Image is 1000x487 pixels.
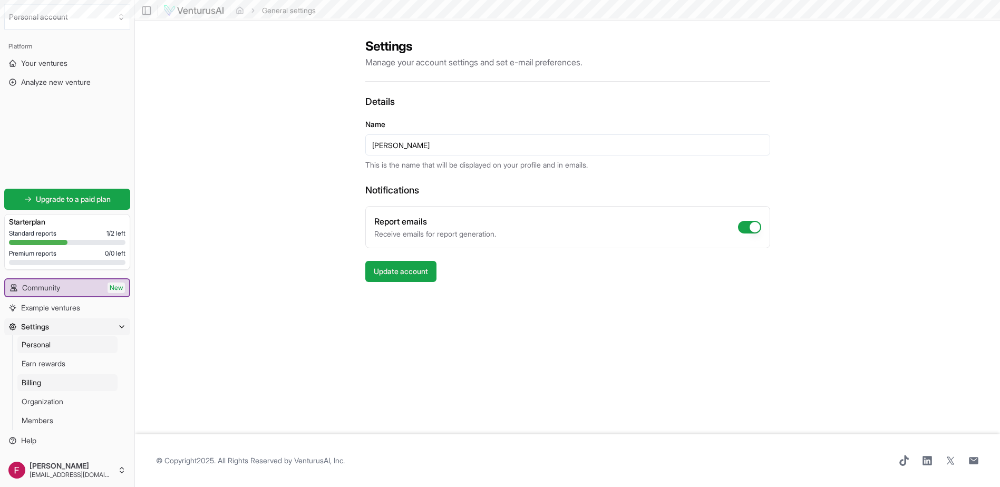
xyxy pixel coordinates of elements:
span: Community [22,283,60,293]
a: Personal [17,336,118,353]
span: Settings [21,322,49,332]
h2: Settings [365,38,770,55]
label: Report emails [374,216,427,227]
h3: Starter plan [9,217,125,227]
span: 1 / 2 left [106,229,125,238]
p: Manage your account settings and set e-mail preferences. [365,56,770,69]
input: Your name [365,134,770,155]
button: [PERSON_NAME][EMAIL_ADDRESS][DOMAIN_NAME] [4,457,130,483]
button: Settings [4,318,130,335]
p: This is the name that will be displayed on your profile and in emails. [365,160,770,170]
span: Upgrade to a paid plan [36,194,111,204]
span: Premium reports [9,249,56,258]
a: Earn rewards [17,355,118,372]
a: Members [17,412,118,429]
a: CommunityNew [5,279,129,296]
span: Standard reports [9,229,56,238]
span: [PERSON_NAME] [30,461,113,471]
a: VenturusAI, Inc [294,456,343,465]
a: Upgrade to a paid plan [4,189,130,210]
span: New [108,283,125,293]
span: Organization [22,396,63,407]
span: Analyze new venture [21,77,91,87]
span: Earn rewards [22,358,65,369]
span: Your ventures [21,58,67,69]
h3: Details [365,94,770,109]
span: 0 / 0 left [105,249,125,258]
a: Analyze new venture [4,74,130,91]
label: Name [365,120,385,129]
p: Receive emails for report generation. [374,229,496,239]
span: Members [22,415,53,426]
span: Example ventures [21,303,80,313]
a: Help [4,432,130,449]
div: Platform [4,38,130,55]
h3: Notifications [365,183,770,198]
span: © Copyright 2025 . All Rights Reserved by . [156,455,345,466]
span: [EMAIL_ADDRESS][DOMAIN_NAME] [30,471,113,479]
img: ACg8ocKceXeUmRQeCMf3HRCyLsf7lOkPJyo7sjH_TwpT_RC-AT8v1w=s96-c [8,462,25,479]
a: Your ventures [4,55,130,72]
span: Billing [22,377,41,388]
a: Example ventures [4,299,130,316]
button: Update account [365,261,436,282]
span: Personal [22,339,51,350]
a: Billing [17,374,118,391]
a: Organization [17,393,118,410]
span: Help [21,435,36,446]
